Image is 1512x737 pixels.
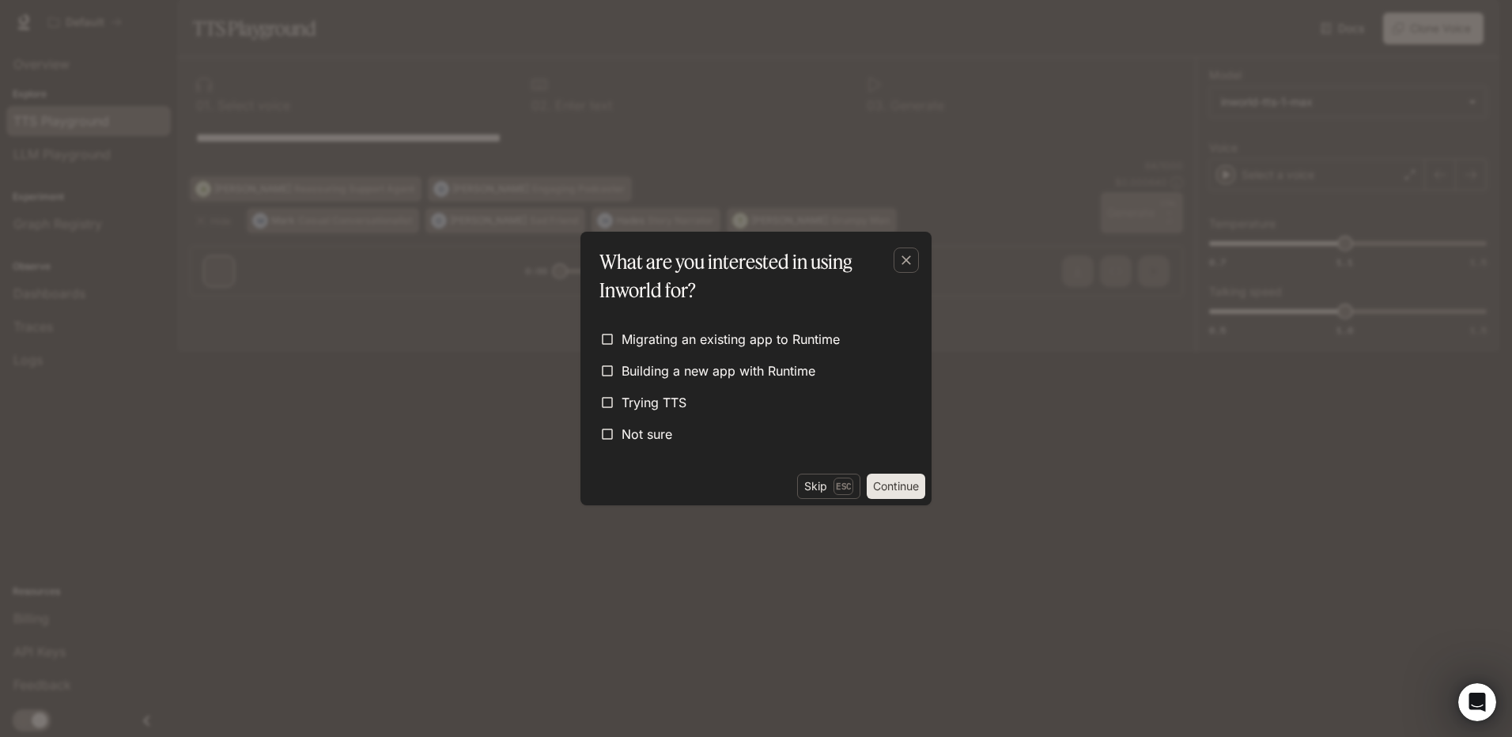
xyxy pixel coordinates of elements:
p: Esc [833,478,853,495]
span: Migrating an existing app to Runtime [622,330,840,349]
p: What are you interested in using Inworld for? [599,248,906,304]
button: SkipEsc [797,474,860,499]
button: Continue [867,474,925,499]
span: Trying TTS [622,393,686,412]
span: Not sure [622,425,672,444]
span: Building a new app with Runtime [622,361,815,380]
iframe: Intercom live chat [1458,683,1496,721]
